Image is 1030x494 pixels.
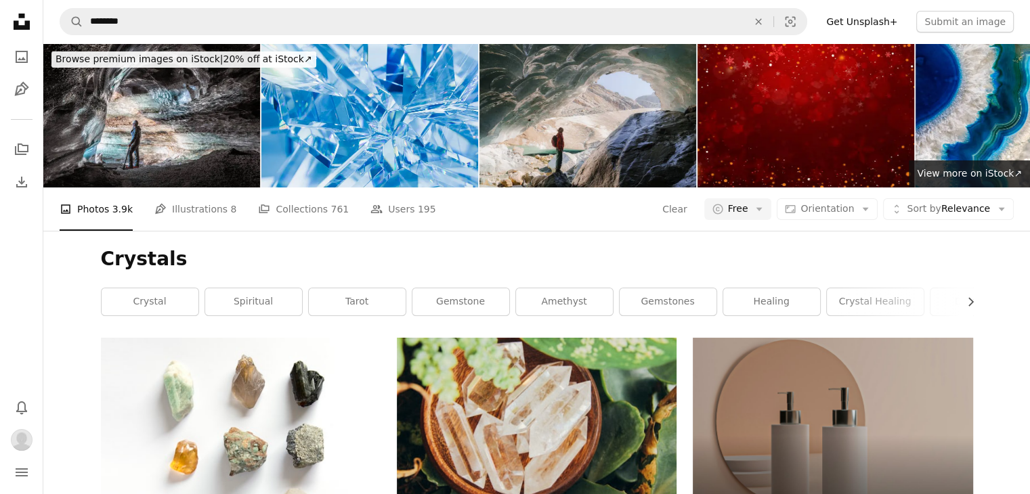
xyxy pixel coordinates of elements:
a: gemstones [620,288,716,315]
a: Illustrations 8 [154,187,236,231]
img: abstract blue crystal refractions [261,43,478,187]
span: 8 [231,202,237,217]
a: Collections 761 [258,187,349,231]
span: 20% off at iStock ↗ [56,53,312,64]
a: Users 195 [370,187,435,231]
a: gemstone [412,288,509,315]
h1: Crystals [101,247,973,271]
a: Illustrations [8,76,35,103]
a: tarot [309,288,406,315]
a: Download History [8,169,35,196]
a: Browse premium images on iStock|20% off at iStock↗ [43,43,324,76]
span: View more on iStock ↗ [917,168,1022,179]
a: crystal healing [827,288,924,315]
button: Submit an image [916,11,1014,32]
a: View more on iStock↗ [909,160,1030,187]
button: Free [704,198,772,220]
span: Relevance [907,202,990,216]
a: crystal [102,288,198,315]
button: Visual search [774,9,807,35]
button: Notifications [8,394,35,421]
button: Clear [744,9,773,35]
img: Woman exploring glacier ice cave in Swiss Alps [479,43,696,187]
a: Collections [8,136,35,163]
a: brown and white plastic pack on brown round plate [397,424,677,436]
span: Orientation [800,203,854,214]
a: spiritual [205,288,302,315]
a: diamonds [930,288,1027,315]
button: Search Unsplash [60,9,83,35]
a: Home — Unsplash [8,8,35,38]
span: 761 [330,202,349,217]
button: Menu [8,459,35,486]
button: Orientation [777,198,878,220]
a: amethyst [516,288,613,315]
form: Find visuals sitewide [60,8,807,35]
button: Profile [8,426,35,453]
span: Sort by [907,203,941,214]
button: Sort byRelevance [883,198,1014,220]
button: Clear [662,198,688,220]
img: Man standing in ice cave at glacier. [43,43,260,187]
img: Avatar of user Benita Urmanaviciute [11,429,33,451]
span: Free [728,202,748,216]
a: Get Unsplash+ [818,11,905,32]
span: Browse premium images on iStock | [56,53,223,64]
span: 195 [418,202,436,217]
a: Photos [8,43,35,70]
img: Christmas background [698,43,914,187]
button: scroll list to the right [958,288,973,315]
a: healing [723,288,820,315]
